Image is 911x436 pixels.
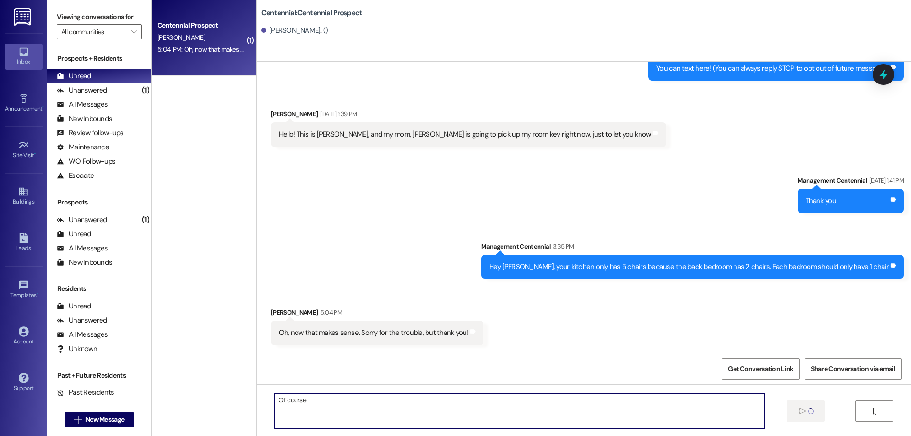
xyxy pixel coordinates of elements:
div: New Inbounds [57,114,112,124]
button: Get Conversation Link [722,358,799,380]
div: Management Centennial [798,176,904,189]
div: Management Centennial [481,241,904,255]
div: Hello! This is [PERSON_NAME], and my mom, [PERSON_NAME] is going to pick up my room key right now... [279,130,651,139]
div: All Messages [57,243,108,253]
a: Account [5,324,43,349]
a: Inbox [5,44,43,69]
i:  [131,28,137,36]
span: [PERSON_NAME] [158,33,205,42]
i:  [74,416,82,424]
a: Site Visit • [5,137,43,163]
div: [PERSON_NAME] [271,307,483,321]
div: WO Follow-ups [57,157,115,167]
div: Escalate [57,171,94,181]
div: [PERSON_NAME] [271,109,666,122]
div: [PERSON_NAME]. () [261,26,328,36]
span: Get Conversation Link [728,364,793,374]
a: Buildings [5,184,43,209]
a: Support [5,370,43,396]
textarea: Of course! [275,393,764,429]
span: • [42,104,44,111]
button: Share Conversation via email [805,358,902,380]
div: All Messages [57,100,108,110]
div: Unread [57,301,91,311]
div: Unknown [57,344,97,354]
div: All Messages [57,330,108,340]
div: Unanswered [57,215,107,225]
div: Prospects + Residents [47,54,151,64]
div: 5:04 PM: Oh, now that makes sense. Sorry for the trouble, but thank you! [158,45,357,54]
div: Past + Future Residents [47,371,151,380]
div: [DATE] 1:39 PM [318,109,357,119]
button: New Message [65,412,135,427]
div: 5:04 PM [318,307,342,317]
div: [DATE] 1:41 PM [867,176,904,186]
span: Share Conversation via email [811,364,895,374]
div: Unread [57,229,91,239]
div: (1) [139,213,151,227]
div: You can text here! (You can always reply STOP to opt out of future messages) [656,64,889,74]
b: Centennial: Centennial Prospect [261,8,363,18]
span: New Message [85,415,124,425]
label: Viewing conversations for [57,9,142,24]
div: Unanswered [57,85,107,95]
div: New Inbounds [57,258,112,268]
div: (1) [139,83,151,98]
span: • [37,290,38,297]
i:  [799,408,806,415]
img: ResiDesk Logo [14,8,33,26]
input: All communities [61,24,127,39]
div: Centennial Prospect [158,20,245,30]
div: Oh, now that makes sense. Sorry for the trouble, but thank you! [279,328,468,338]
div: Unread [57,71,91,81]
div: Review follow-ups [57,128,123,138]
div: Past Residents [57,388,114,398]
div: Residents [47,284,151,294]
i:  [871,408,878,415]
div: Thank you! [806,196,838,206]
div: Prospects [47,197,151,207]
a: Templates • [5,277,43,303]
div: Maintenance [57,142,109,152]
div: 3:35 PM [550,241,574,251]
a: Leads [5,230,43,256]
span: • [34,150,36,157]
div: Hey [PERSON_NAME], your kitchen only has 5 chairs because the back bedroom has 2 chairs. Each bed... [489,262,889,272]
div: Unanswered [57,315,107,325]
